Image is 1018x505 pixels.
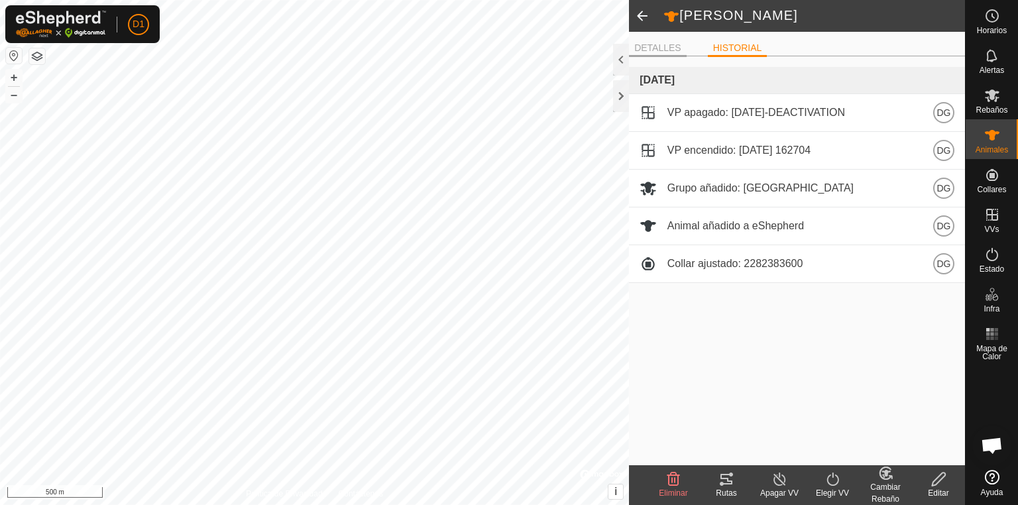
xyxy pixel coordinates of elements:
[976,106,1007,114] span: Rebaños
[980,265,1004,273] span: Estado
[608,484,623,499] button: i
[977,186,1006,194] span: Collares
[29,48,45,64] button: Capas del Mapa
[6,70,22,85] button: +
[246,488,322,500] a: Política de Privacidad
[981,488,1003,496] span: Ayuda
[969,345,1015,361] span: Mapa de Calor
[667,218,804,234] span: Animal añadido a eShepherd
[6,48,22,64] button: Restablecer Mapa
[937,143,951,158] span: DG
[984,305,999,313] span: Infra
[700,487,753,499] div: Rutas
[912,487,965,499] div: Editar
[667,256,803,272] span: Collar ajustado: 2282383600
[708,41,767,57] li: HISTORIAL
[984,225,999,233] span: VVs
[339,488,383,500] a: Contáctenos
[667,105,845,121] span: VP apagado: [DATE]-DEACTIVATION
[667,142,811,158] span: VP encendido: [DATE] 162704
[667,180,854,196] span: Grupo añadido: [GEOGRAPHIC_DATA]
[753,487,806,499] div: Apagar VV
[663,7,965,25] h2: [PERSON_NAME]
[659,488,687,498] span: Eliminar
[640,74,675,85] span: [DATE]
[16,11,106,38] img: Logo Gallagher
[966,465,1018,502] a: Ayuda
[937,105,951,120] span: DG
[859,481,912,505] div: Cambiar Rebaño
[980,66,1004,74] span: Alertas
[972,425,1012,465] div: Chat abierto
[629,41,687,57] li: DETALLES
[977,27,1007,34] span: Horarios
[614,486,617,497] span: i
[976,146,1008,154] span: Animales
[806,487,859,499] div: Elegir VV
[937,256,951,271] span: DG
[937,181,951,196] span: DG
[133,17,144,31] span: D1
[937,219,951,233] span: DG
[6,87,22,103] button: –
